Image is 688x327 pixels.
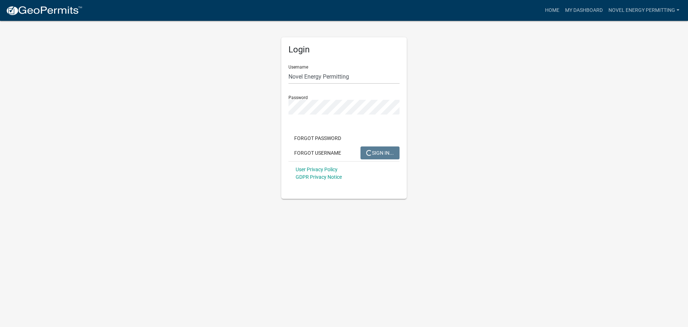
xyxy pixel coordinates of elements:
[606,4,682,17] a: Novel Energy Permitting
[360,146,400,159] button: SIGN IN...
[562,4,606,17] a: My Dashboard
[288,132,347,145] button: Forgot Password
[542,4,562,17] a: Home
[296,167,338,172] a: User Privacy Policy
[366,150,394,155] span: SIGN IN...
[288,146,347,159] button: Forgot Username
[288,45,400,55] h5: Login
[296,174,342,180] a: GDPR Privacy Notice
